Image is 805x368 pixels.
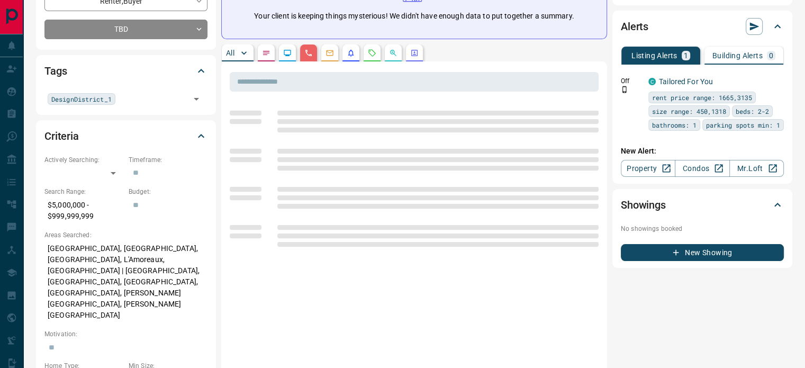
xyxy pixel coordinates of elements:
[648,78,656,85] div: condos.ca
[712,52,763,59] p: Building Alerts
[129,155,207,165] p: Timeframe:
[621,192,784,218] div: Showings
[736,106,769,116] span: beds: 2-2
[769,52,773,59] p: 0
[659,77,713,86] a: Tailored For You
[652,106,726,116] span: size range: 450,1318
[325,49,334,57] svg: Emails
[621,14,784,39] div: Alerts
[652,120,697,130] span: bathrooms: 1
[621,160,675,177] a: Property
[347,49,355,57] svg: Listing Alerts
[44,240,207,324] p: [GEOGRAPHIC_DATA], [GEOGRAPHIC_DATA], [GEOGRAPHIC_DATA], L'Amoreaux, [GEOGRAPHIC_DATA] | [GEOGRAP...
[44,123,207,149] div: Criteria
[44,230,207,240] p: Areas Searched:
[389,49,397,57] svg: Opportunities
[44,128,79,145] h2: Criteria
[44,155,123,165] p: Actively Searching:
[129,187,207,196] p: Budget:
[652,92,752,103] span: rent price range: 1665,3135
[44,187,123,196] p: Search Range:
[304,49,313,57] svg: Calls
[44,58,207,84] div: Tags
[621,146,784,157] p: New Alert:
[631,52,677,59] p: Listing Alerts
[44,20,207,39] div: TBD
[675,160,729,177] a: Condos
[283,49,292,57] svg: Lead Browsing Activity
[706,120,780,130] span: parking spots min: 1
[621,244,784,261] button: New Showing
[684,52,688,59] p: 1
[621,224,784,234] p: No showings booked
[621,86,628,93] svg: Push Notification Only
[189,92,204,106] button: Open
[729,160,784,177] a: Mr.Loft
[621,196,666,213] h2: Showings
[262,49,270,57] svg: Notes
[44,329,207,339] p: Motivation:
[410,49,419,57] svg: Agent Actions
[44,62,67,79] h2: Tags
[621,18,648,35] h2: Alerts
[254,11,574,22] p: Your client is keeping things mysterious! We didn't have enough data to put together a summary.
[44,196,123,225] p: $5,000,000 - $999,999,999
[621,76,642,86] p: Off
[226,49,234,57] p: All
[51,94,112,104] span: DesignDistrict_1
[368,49,376,57] svg: Requests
